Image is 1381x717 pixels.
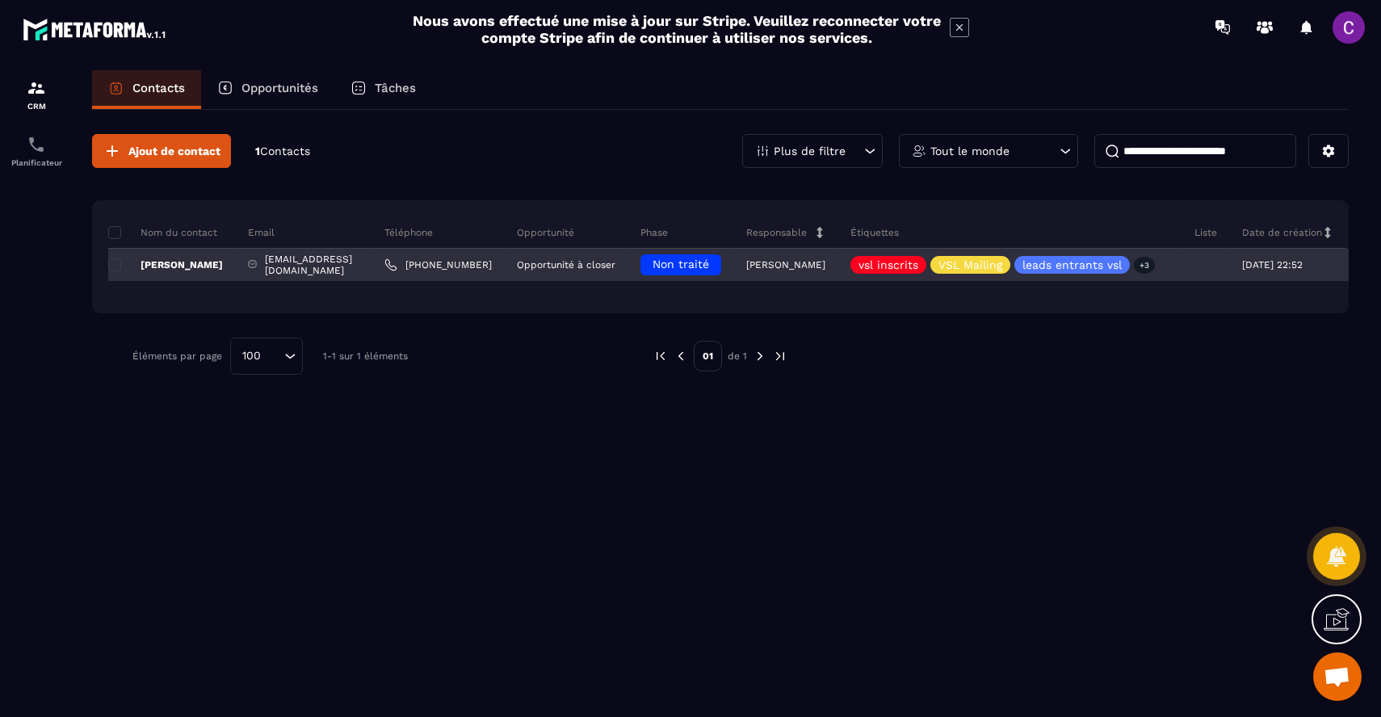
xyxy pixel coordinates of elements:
img: logo [23,15,168,44]
p: Opportunité à closer [517,259,615,270]
img: scheduler [27,135,46,154]
a: [PHONE_NUMBER] [384,258,492,271]
p: Responsable [746,226,807,239]
button: Ajout de contact [92,134,231,168]
a: schedulerschedulerPlanificateur [4,123,69,179]
span: Non traité [653,258,709,270]
img: prev [653,349,668,363]
p: Tout le monde [930,145,1010,157]
p: CRM [4,102,69,111]
p: 1 [255,144,310,159]
p: Nom du contact [108,226,217,239]
input: Search for option [267,347,280,365]
p: +3 [1134,257,1155,274]
img: prev [674,349,688,363]
p: Opportunités [241,81,318,95]
div: Ouvrir le chat [1313,652,1362,701]
p: Email [248,226,275,239]
p: de 1 [728,350,747,363]
p: Plus de filtre [774,145,846,157]
p: Téléphone [384,226,433,239]
a: formationformationCRM [4,66,69,123]
p: Phase [640,226,668,239]
span: Ajout de contact [128,143,220,159]
p: [DATE] 22:52 [1242,259,1303,270]
p: 1-1 sur 1 éléments [323,350,408,362]
p: [PERSON_NAME] [746,259,825,270]
p: Éléments par page [132,350,222,362]
p: leads entrants vsl [1022,259,1122,270]
span: 100 [237,347,267,365]
div: Search for option [230,338,303,375]
p: Étiquettes [850,226,899,239]
p: Planificateur [4,158,69,167]
p: Contacts [132,81,185,95]
p: vsl inscrits [858,259,918,270]
p: Liste [1194,226,1217,239]
a: Opportunités [201,70,334,109]
p: Opportunité [517,226,574,239]
h2: Nous avons effectué une mise à jour sur Stripe. Veuillez reconnecter votre compte Stripe afin de ... [412,12,942,46]
p: VSL Mailing [938,259,1002,270]
img: formation [27,78,46,98]
p: 01 [694,341,722,371]
p: Date de création [1242,226,1322,239]
p: Tâches [375,81,416,95]
p: [PERSON_NAME] [108,258,223,271]
a: Contacts [92,70,201,109]
img: next [773,349,787,363]
img: next [753,349,767,363]
a: Tâches [334,70,432,109]
span: Contacts [260,145,310,157]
